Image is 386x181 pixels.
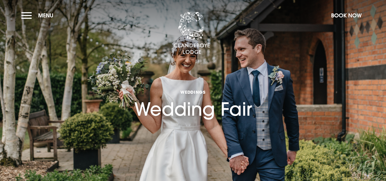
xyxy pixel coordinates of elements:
button: Book Now [328,9,365,22]
span: Menu [38,12,53,19]
span: Weddings [134,89,252,95]
h1: Wedding Fair [134,66,252,120]
button: Menu [21,9,56,22]
img: Clandeboye Lodge [174,12,210,55]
